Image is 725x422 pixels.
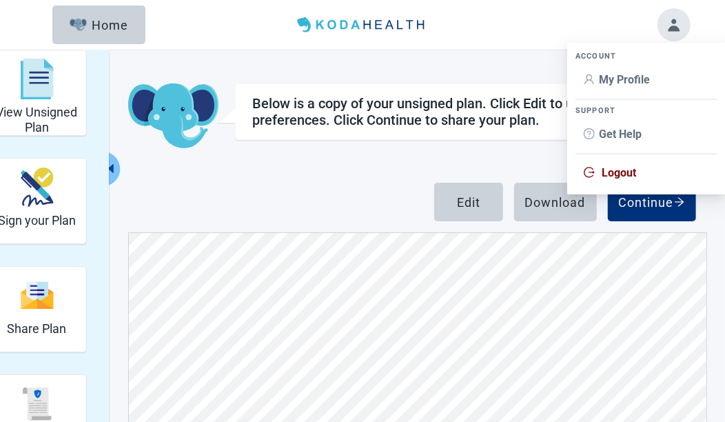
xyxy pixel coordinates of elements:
div: Continue [619,195,685,209]
div: Edit [457,195,480,209]
img: svg%3e [20,388,53,421]
div: SUPPORT [575,105,717,116]
span: My Profile [599,73,650,86]
div: Below is a copy of your unsigned plan. Click Edit to update your preferences. Click Continue to s... [252,95,689,128]
div: Download [525,195,586,209]
img: svg%3e [20,281,53,310]
span: caret-left [104,162,117,175]
img: Koda Health [292,14,433,36]
img: make_plan_official-CpYJDfBD.svg [20,168,53,207]
button: Continue arrow-right [608,183,696,221]
button: Toggle account menu [657,8,691,41]
div: ACCOUNT [575,51,717,61]
button: Collapse menu [103,152,120,186]
span: user [584,74,595,85]
img: Koda Elephant [128,83,218,150]
button: ElephantHome [52,6,145,44]
img: Elephant [70,19,87,31]
span: logout [584,167,595,178]
span: Get Help [599,128,642,141]
span: arrow-right [674,197,685,208]
button: Edit [434,183,503,221]
div: Home [70,18,129,32]
h2: Share Plan [7,321,66,336]
img: svg%3e [20,59,53,100]
span: question-circle [584,128,595,139]
span: Logout [602,166,636,179]
button: Download [514,183,597,221]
